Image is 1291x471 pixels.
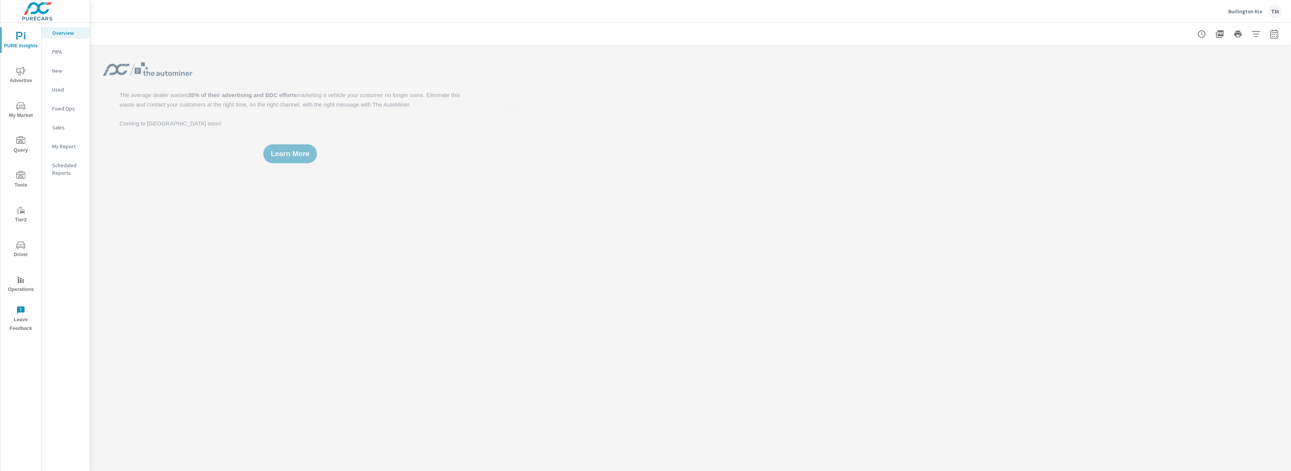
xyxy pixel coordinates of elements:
p: Fixed Ops [52,105,84,112]
button: Select Date Range [1267,26,1282,42]
span: Save this to your personalized report [854,64,867,76]
a: See more details in report [870,64,882,76]
p: Scheduled Reports [52,162,84,177]
p: Overview [52,29,84,37]
span: Learn More [271,151,309,157]
button: Make Fullscreen [827,64,839,76]
div: Overview [42,27,90,39]
div: Used [42,84,90,95]
span: PURE Insights [3,32,39,50]
p: Last 30 days [502,77,533,86]
p: Burlington Kia [1228,8,1262,15]
span: Advertise [3,67,39,85]
span: Driver [3,241,39,259]
div: TM [1268,5,1282,18]
p: My Report [52,143,84,150]
div: Scheduled Reports [42,160,90,179]
span: Number of vehicles sold by the dealership over the selected date range. [Source: This data is sou... [842,65,851,75]
span: My Market [3,101,39,120]
div: nav menu [0,23,41,336]
span: Tier2 [3,206,39,224]
h5: Sales [502,69,520,77]
div: Fixed Ops [42,103,90,114]
span: Tools [3,171,39,190]
div: My Report [42,141,90,152]
div: Sales [42,122,90,133]
button: "Export Report to PDF" [1212,26,1227,42]
span: Operations [3,275,39,294]
p: New [52,67,84,75]
div: PIPA [42,46,90,58]
div: New [42,65,90,76]
button: Print Report [1230,26,1246,42]
p: Used [52,86,84,93]
p: Sales [52,124,84,131]
button: Learn More [263,145,317,163]
p: PIPA [52,48,84,56]
span: Query [3,136,39,155]
button: Apply Filters [1249,26,1264,42]
span: Leave Feedback [3,306,39,333]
